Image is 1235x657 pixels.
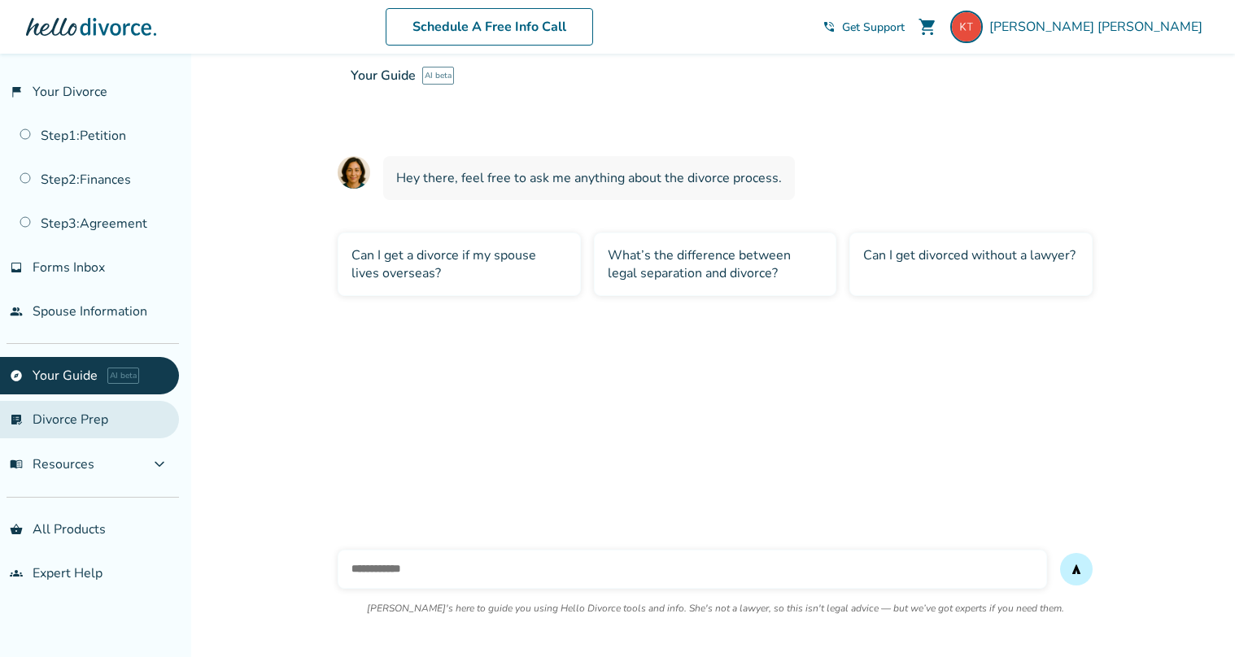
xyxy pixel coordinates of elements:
span: shopping_basket [10,523,23,536]
a: Schedule A Free Info Call [386,8,593,46]
span: flag_2 [10,85,23,98]
span: send [1070,563,1083,576]
span: Hey there, feel free to ask me anything about the divorce process. [396,169,782,187]
p: [PERSON_NAME]'s here to guide you using Hello Divorce tools and info. She's not a lawyer, so this... [367,602,1064,615]
span: Get Support [842,20,905,35]
span: Forms Inbox [33,259,105,276]
span: AI beta [107,368,139,384]
span: inbox [10,261,23,274]
div: Can I get a divorce if my spouse lives overseas? [338,233,581,296]
a: phone_in_talkGet Support [823,20,905,35]
img: kaz.tran@yahoo.com.au [950,11,983,43]
span: explore [10,369,23,382]
span: AI beta [422,67,454,85]
span: list_alt_check [10,413,23,426]
span: groups [10,567,23,580]
button: send [1060,553,1093,585]
span: menu_book [10,458,23,471]
span: Resources [10,455,94,473]
span: expand_more [150,455,169,474]
span: shopping_cart [918,17,937,37]
div: Can I get divorced without a lawyer? [849,233,1093,296]
iframe: Chat Widget [1154,579,1235,657]
span: phone_in_talk [823,20,836,33]
span: Your Guide [351,67,416,85]
span: [PERSON_NAME] [PERSON_NAME] [989,18,1209,36]
span: people [10,305,23,318]
div: What’s the difference between legal separation and divorce? [594,233,837,296]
